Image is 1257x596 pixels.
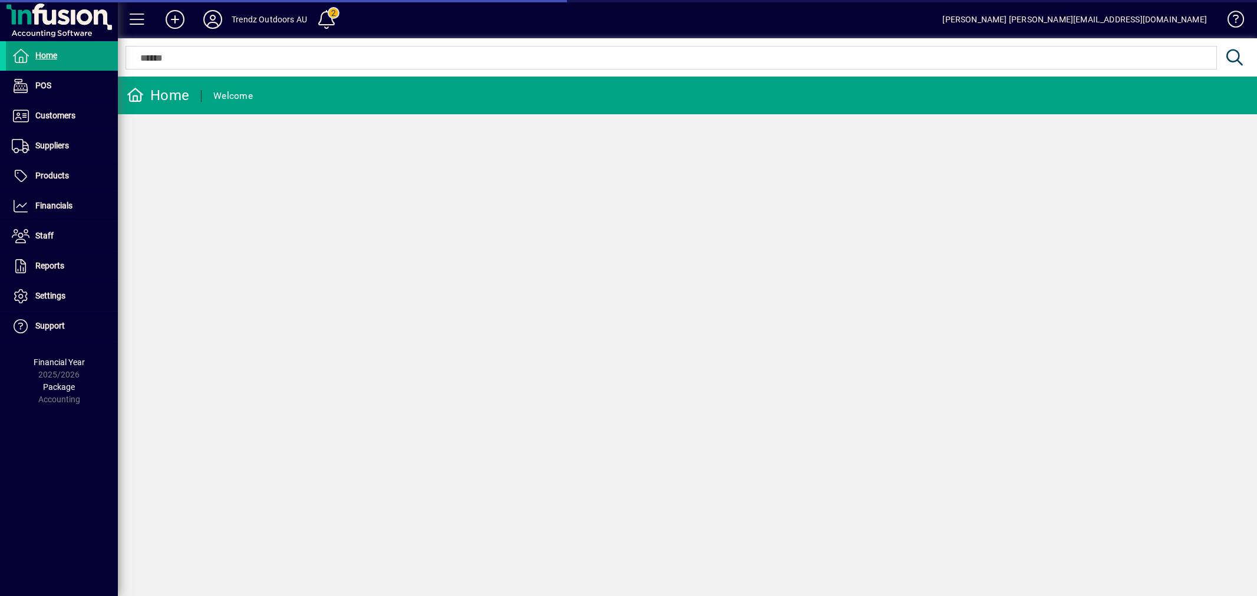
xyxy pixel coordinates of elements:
a: Suppliers [6,131,118,161]
span: Products [35,171,69,180]
a: Customers [6,101,118,131]
div: Home [127,86,189,105]
span: Customers [35,111,75,120]
span: Support [35,321,65,330]
span: Suppliers [35,141,69,150]
span: Home [35,51,57,60]
button: Profile [194,9,232,30]
span: Staff [35,231,54,240]
span: Package [43,382,75,392]
a: Knowledge Base [1219,2,1242,41]
a: Support [6,312,118,341]
span: Financial Year [34,357,85,367]
div: [PERSON_NAME] [PERSON_NAME][EMAIL_ADDRESS][DOMAIN_NAME] [942,10,1207,29]
button: Add [156,9,194,30]
span: Reports [35,261,64,270]
span: Settings [35,291,65,300]
div: Welcome [213,87,253,105]
a: Settings [6,282,118,311]
a: Reports [6,251,118,281]
span: Financials [35,201,72,210]
a: POS [6,71,118,101]
a: Financials [6,191,118,221]
span: POS [35,81,51,90]
a: Products [6,161,118,191]
a: Staff [6,221,118,251]
div: Trendz Outdoors AU [232,10,307,29]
